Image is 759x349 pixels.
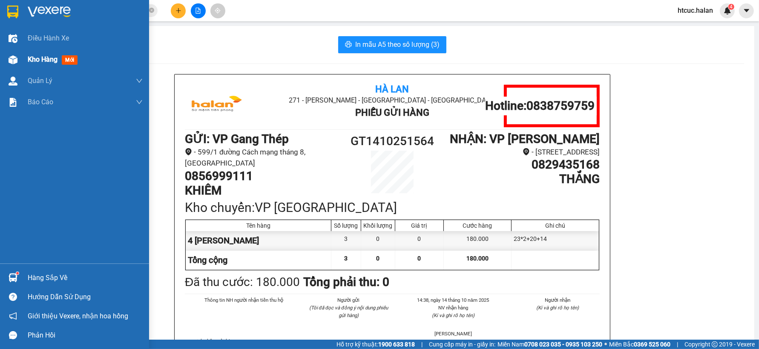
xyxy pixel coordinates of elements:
div: 23*2+20+14 [512,231,599,250]
img: solution-icon [9,98,17,107]
img: icon-new-feature [724,7,731,14]
div: 180.000 [444,231,512,250]
i: (Kí và ghi rõ họ tên) [432,312,474,318]
b: Phiếu Gửi Hàng [355,107,429,118]
li: NV nhận hàng [411,304,495,312]
li: Thông tin NH người nhận tiền thu hộ [202,296,286,304]
li: - 599/1 đường Cách mạng tháng 8, [GEOGRAPHIC_DATA] [185,146,340,169]
span: htcuc.halan [671,5,720,16]
b: GỬI : VP Gang Thép [11,58,115,72]
span: 0 [376,255,379,262]
li: Người gửi [307,296,391,304]
div: Hướng dẫn sử dụng [28,291,143,303]
span: Điều hành xe [28,33,69,43]
h1: GT1410251564 [340,132,444,151]
span: Báo cáo [28,97,53,107]
sup: 1 [16,272,19,275]
div: 0 [395,231,444,250]
span: ⚪️ [604,343,607,346]
img: warehouse-icon [9,273,17,282]
img: logo.jpg [11,11,75,53]
img: logo-vxr [7,6,18,18]
div: Số lượng [333,222,359,229]
li: 271 - [PERSON_NAME] - [GEOGRAPHIC_DATA] - [GEOGRAPHIC_DATA] [80,21,356,31]
div: Ghi chú [514,222,597,229]
h1: 0856999111 [185,169,340,183]
span: notification [9,312,17,320]
strong: 0708 023 035 - 0935 103 250 [524,341,602,348]
span: Giới thiệu Vexere, nhận hoa hồng [28,311,128,321]
span: aim [215,8,221,14]
span: 0 [417,255,421,262]
span: close-circle [149,8,154,13]
sup: 4 [728,4,734,10]
button: aim [210,3,225,18]
div: 4 [PERSON_NAME] [186,231,331,250]
span: down [136,77,143,84]
span: mới [62,55,78,65]
div: Phản hồi [28,329,143,342]
div: Kho chuyển: VP [GEOGRAPHIC_DATA] [185,197,600,217]
span: down [136,99,143,106]
span: Cung cấp máy in - giấy in: [429,340,495,349]
div: Hàng sắp về [28,272,143,284]
h1: KHIÊM [185,183,340,198]
h1: THẮNG [444,172,600,186]
h1: 0829435168 [444,157,600,172]
span: Tổng cộng [188,255,227,265]
span: printer [345,41,352,49]
b: Hà Lan [375,84,409,94]
i: (Kí và ghi rõ họ tên) [536,305,579,311]
i: (Tôi đã đọc và đồng ý nội dung phiếu gửi hàng) [309,305,388,318]
span: Kho hàng [28,55,57,63]
span: 180.000 [466,255,489,262]
button: plus [171,3,186,18]
span: Miền Bắc [609,340,670,349]
span: caret-down [743,7,750,14]
span: Quản Lý [28,75,52,86]
span: close-circle [149,7,154,15]
li: 14:38, ngày 14 tháng 10 năm 2025 [411,296,495,304]
div: Tên hàng [188,222,329,229]
span: 4 [730,4,733,10]
span: environment [523,148,530,155]
strong: 0369 525 060 [634,341,670,348]
span: In mẫu A5 theo số lượng (3) [355,39,440,50]
h1: Hotline: 0838759759 [485,99,595,113]
button: caret-down [739,3,754,18]
li: 271 - [PERSON_NAME] - [GEOGRAPHIC_DATA] - [GEOGRAPHIC_DATA] [254,95,530,106]
img: warehouse-icon [9,55,17,64]
b: Tổng phải thu: 0 [303,275,389,289]
button: printerIn mẫu A5 theo số lượng (3) [338,36,446,53]
span: | [677,340,678,349]
span: file-add [195,8,201,14]
span: question-circle [9,293,17,301]
div: Khối lượng [363,222,393,229]
li: [PERSON_NAME] [411,330,495,338]
b: NHẬN : VP [PERSON_NAME] [450,132,600,146]
img: warehouse-icon [9,77,17,86]
span: Miền Nam [497,340,602,349]
span: Hỗ trợ kỹ thuật: [336,340,415,349]
img: warehouse-icon [9,34,17,43]
img: logo.jpg [185,85,249,127]
div: 0 [361,231,395,250]
div: 3 [331,231,361,250]
li: Người nhận [516,296,600,304]
div: Giá trị [397,222,441,229]
span: 3 [344,255,348,262]
span: environment [185,148,192,155]
button: file-add [191,3,206,18]
span: message [9,331,17,339]
span: | [421,340,423,349]
span: copyright [712,341,718,347]
div: Cước hàng [446,222,509,229]
span: plus [175,8,181,14]
b: GỬI : VP Gang Thép [185,132,289,146]
strong: 1900 633 818 [378,341,415,348]
div: Đã thu cước : 180.000 [185,273,300,292]
li: - [STREET_ADDRESS] [444,146,600,158]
